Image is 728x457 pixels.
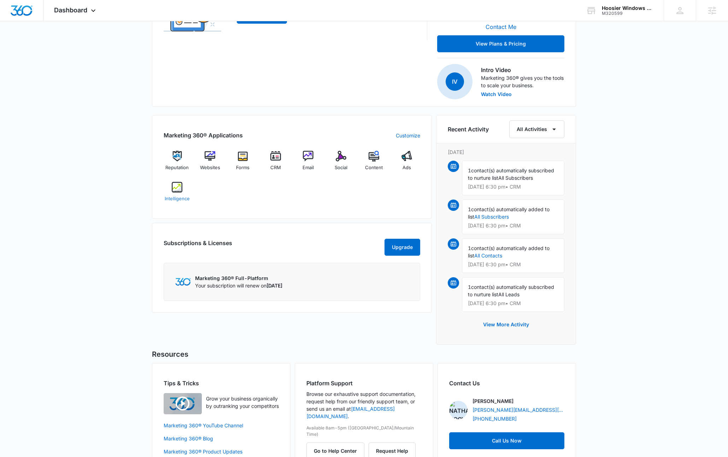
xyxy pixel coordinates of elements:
img: Nathan Hoover [449,401,468,419]
a: Request Help [369,448,416,454]
button: View Plans & Pricing [437,35,564,52]
a: Marketing 360® YouTube Channel [164,422,279,429]
p: [DATE] 6:30 pm • CRM [468,262,558,267]
button: Upgrade [384,239,420,256]
span: Email [303,164,314,171]
img: Marketing 360 Logo [175,278,191,285]
span: Social [335,164,347,171]
a: Reputation [164,151,191,176]
a: [PERSON_NAME][EMAIL_ADDRESS][PERSON_NAME][DOMAIN_NAME] [472,406,564,414]
span: 1 [468,206,471,212]
span: IV [446,72,464,91]
a: Content [360,151,388,176]
div: account id [602,11,653,16]
a: [PHONE_NUMBER] [472,415,517,422]
a: Forms [229,151,257,176]
a: Intelligence [164,182,191,207]
p: Available 8am-5pm ([GEOGRAPHIC_DATA]/Mountain Time) [306,425,422,438]
a: Marketing 360® Product Updates [164,448,279,455]
a: Go to Help Center [306,448,369,454]
a: All Contacts [474,253,502,259]
h2: Platform Support [306,379,422,387]
span: All Subscribers [498,175,533,181]
span: Dashboard [54,6,87,14]
p: Grow your business organically by outranking your competitors [206,395,279,410]
button: Contact Me [479,18,523,35]
span: Reputation [165,164,189,171]
a: Customize [396,132,420,139]
div: account name [602,5,653,11]
span: contact(s) automatically subscribed to nurture list [468,167,554,181]
a: Social [328,151,355,176]
a: Ads [393,151,420,176]
h3: Intro Video [481,66,564,74]
button: All Activities [509,120,564,138]
p: Browse our exhaustive support documentation, request help from our friendly support team, or send... [306,390,422,420]
a: Websites [196,151,224,176]
h2: Subscriptions & Licenses [164,239,232,253]
p: [DATE] 6:30 pm • CRM [468,184,558,189]
a: All Subscribers [474,214,509,220]
span: Content [365,164,383,171]
p: [DATE] [448,148,564,156]
span: CRM [270,164,281,171]
h2: Contact Us [449,379,564,387]
span: All Leads [498,291,519,297]
img: Quick Overview Video [164,393,202,414]
h2: Tips & Tricks [164,379,279,387]
button: Watch Video [481,92,512,97]
button: View More Activity [476,316,536,333]
span: Intelligence [165,195,190,202]
span: contact(s) automatically added to list [468,206,550,220]
a: Email [295,151,322,176]
span: Websites [200,164,220,171]
span: 1 [468,167,471,173]
p: Your subscription will renew on [195,282,282,289]
span: Ads [403,164,411,171]
p: [DATE] 6:30 pm • CRM [468,301,558,306]
span: Forms [236,164,249,171]
a: Marketing 360® Blog [164,435,279,442]
span: contact(s) automatically subscribed to nurture list [468,284,554,297]
a: CRM [262,151,289,176]
span: 1 [468,284,471,290]
p: Marketing 360® Full-Platform [195,274,282,282]
span: [DATE] [266,283,282,289]
p: [DATE] 6:30 pm • CRM [468,223,558,228]
span: contact(s) automatically added to list [468,245,550,259]
h2: Marketing 360® Applications [164,131,243,140]
a: Call Us Now [449,432,564,449]
p: [PERSON_NAME] [472,397,513,405]
h5: Resources [152,349,576,360]
span: 1 [468,245,471,251]
p: Marketing 360® gives you the tools to scale your business. [481,74,564,89]
h6: Recent Activity [448,125,489,133]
